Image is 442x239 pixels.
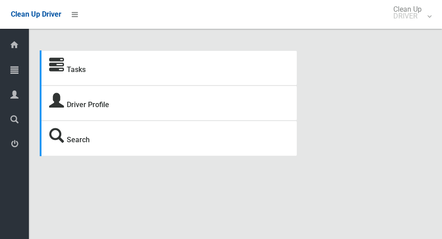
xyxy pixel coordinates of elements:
[67,65,86,74] a: Tasks
[389,6,431,19] span: Clean Up
[67,135,90,144] a: Search
[67,100,109,109] a: Driver Profile
[11,8,61,21] a: Clean Up Driver
[393,13,422,19] small: DRIVER
[11,10,61,18] span: Clean Up Driver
